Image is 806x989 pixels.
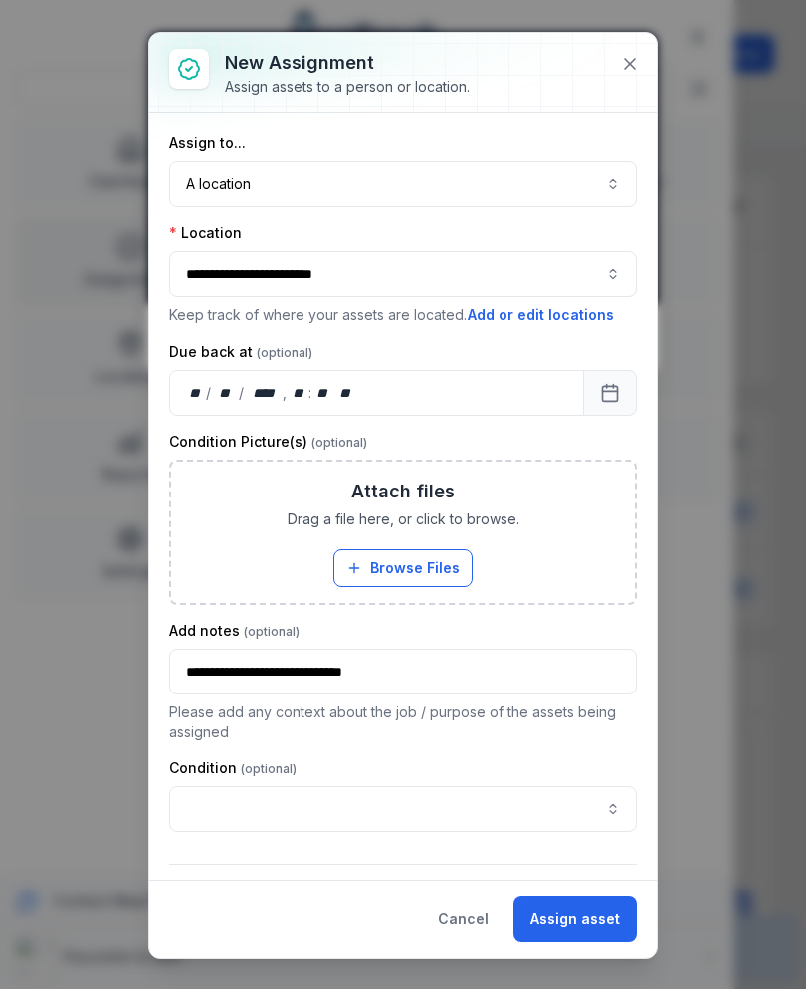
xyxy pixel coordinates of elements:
label: Add notes [169,621,300,641]
label: Location [169,223,242,243]
button: Calendar [583,370,637,416]
div: year, [246,383,283,403]
p: Keep track of where your assets are located. [169,304,637,326]
div: month, [213,383,240,403]
button: Cancel [421,896,505,942]
label: Condition Picture(s) [169,432,367,452]
button: Add or edit locations [467,304,615,326]
button: A location [169,161,637,207]
p: Please add any context about the job / purpose of the assets being assigned [169,702,637,742]
h3: New assignment [225,49,470,77]
div: am/pm, [335,383,357,403]
div: / [206,383,213,403]
div: Assign assets to a person or location. [225,77,470,97]
h3: Attach files [351,478,455,505]
div: , [283,383,289,403]
span: Drag a file here, or click to browse. [288,509,519,529]
label: Due back at [169,342,312,362]
label: Assign to... [169,133,246,153]
div: / [239,383,246,403]
button: Assign asset [513,896,637,942]
div: day, [186,383,206,403]
button: Browse Files [333,549,473,587]
div: hour, [289,383,308,403]
div: : [308,383,313,403]
label: Condition [169,758,297,778]
div: minute, [313,383,333,403]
